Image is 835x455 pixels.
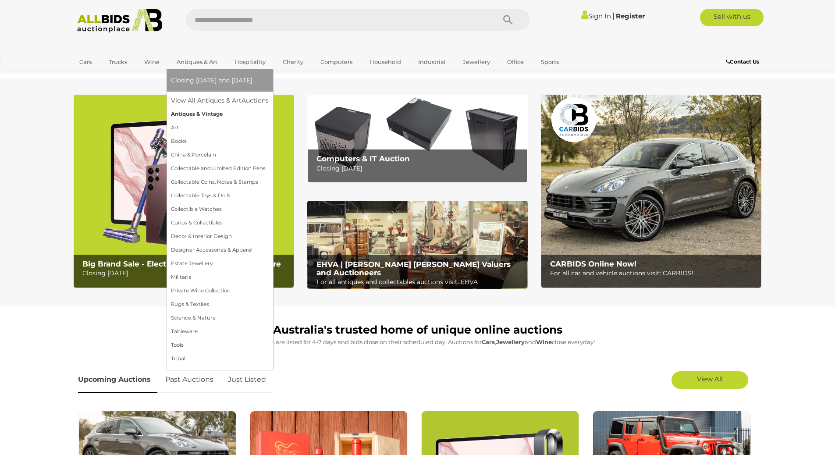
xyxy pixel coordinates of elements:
a: Computers & IT Auction Computers & IT Auction Closing [DATE] [307,95,528,183]
p: Closing [DATE] [82,268,289,279]
img: EHVA | Evans Hastings Valuers and Auctioneers [307,201,528,289]
a: Household [364,55,407,69]
strong: Cars [482,338,495,345]
a: Sports [535,55,565,69]
img: Allbids.com.au [72,9,167,33]
a: Register [616,12,645,20]
img: Computers & IT Auction [307,95,528,183]
a: Just Listed [221,367,273,393]
p: All Auctions are listed for 4-7 days and bids close on their scheduled day. Auctions for , and cl... [78,337,757,347]
b: Contact Us [726,58,759,65]
img: CARBIDS Online Now! [541,95,761,288]
strong: Wine [536,338,552,345]
b: EHVA | [PERSON_NAME] [PERSON_NAME] Valuers and Auctioneers [316,260,511,277]
a: Cars [74,55,97,69]
a: Hospitality [229,55,271,69]
a: Past Auctions [159,367,220,393]
a: Industrial [412,55,451,69]
p: For all car and vehicle auctions visit: CARBIDS! [550,268,757,279]
a: [GEOGRAPHIC_DATA] [74,69,147,84]
a: Wine [139,55,165,69]
b: CARBIDS Online Now! [550,259,636,268]
a: EHVA | Evans Hastings Valuers and Auctioneers EHVA | [PERSON_NAME] [PERSON_NAME] Valuers and Auct... [307,201,528,289]
p: For all antiques and collectables auctions visit: EHVA [316,277,523,288]
span: View All [697,375,723,383]
a: Contact Us [726,57,761,67]
a: Trucks [103,55,133,69]
h1: Australia's trusted home of unique online auctions [78,324,757,336]
a: Office [501,55,529,69]
b: Big Brand Sale - Electronics, Whitegoods and More [82,259,281,268]
a: View All [672,371,748,389]
p: Closing [DATE] [316,163,523,174]
span: | [612,11,615,21]
strong: Jewellery [496,338,525,345]
a: Jewellery [457,55,496,69]
a: Sign In [581,12,611,20]
a: Sell with us [700,9,764,26]
b: Computers & IT Auction [316,154,410,163]
button: Search [486,9,530,31]
img: Big Brand Sale - Electronics, Whitegoods and More [74,95,294,288]
a: Computers [315,55,358,69]
a: Charity [277,55,309,69]
a: Upcoming Auctions [78,367,157,393]
a: Big Brand Sale - Electronics, Whitegoods and More Big Brand Sale - Electronics, Whitegoods and Mo... [74,95,294,288]
a: Antiques & Art [171,55,223,69]
a: CARBIDS Online Now! CARBIDS Online Now! For all car and vehicle auctions visit: CARBIDS! [541,95,761,288]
